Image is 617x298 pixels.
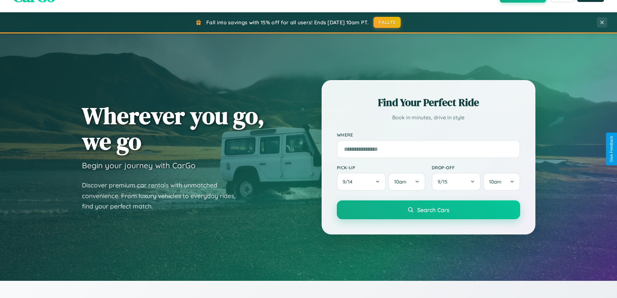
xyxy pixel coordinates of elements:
label: Where [337,132,520,137]
p: Book in minutes, drive in style [337,113,520,122]
button: 9/14 [337,173,386,191]
h2: Find Your Perfect Ride [337,95,520,110]
span: 9 / 14 [343,179,356,185]
button: Search Cars [337,200,520,219]
span: 9 / 15 [438,179,451,185]
h1: Wherever you go, we go [82,103,265,154]
span: 10am [489,179,501,185]
button: 10am [388,173,425,191]
p: Discover premium car rentals with unmatched convenience. From luxury vehicles to everyday rides, ... [82,180,244,212]
span: Fall into savings with 15% off for all users! Ends [DATE] 10am PT. [206,19,369,26]
label: Pick-up [337,165,425,170]
button: 9/15 [432,173,481,191]
span: Search Cars [417,206,449,213]
label: Drop-off [432,165,520,170]
div: Give Feedback [609,136,614,162]
span: 10am [394,179,406,185]
button: 10am [483,173,520,191]
h3: Begin your journey with CarGo [82,161,196,170]
button: FALL15 [373,17,401,28]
